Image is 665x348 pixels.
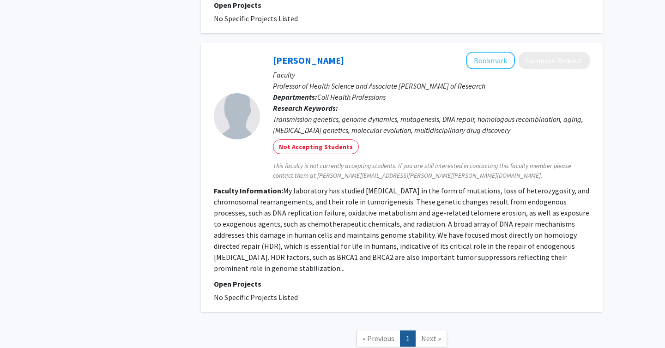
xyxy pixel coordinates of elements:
mat-chip: Not Accepting Students [273,139,359,154]
p: Professor of Health Science and Associate [PERSON_NAME] of Research [273,80,590,91]
div: Transmission genetics, genome dynamics, mutagenesis, DNA repair, homologous recombination, aging,... [273,114,590,136]
a: [PERSON_NAME] [273,54,344,66]
button: Add Adam Bailis to Bookmarks [466,52,515,69]
b: Faculty Information: [214,186,283,195]
p: Open Projects [214,278,590,289]
a: 1 [400,330,416,347]
b: Research Keywords: [273,103,338,113]
span: This faculty is not currently accepting students. If you are still interested in contacting this ... [273,161,590,180]
b: Departments: [273,92,317,102]
a: Next Page [415,330,447,347]
span: Next » [421,334,441,343]
p: Faculty [273,69,590,80]
iframe: Chat [7,306,39,341]
span: No Specific Projects Listed [214,293,298,302]
button: Compose Request to Adam Bailis [519,52,590,69]
span: No Specific Projects Listed [214,14,298,23]
a: Previous Page [357,330,400,347]
fg-read-more: My laboratory has studied [MEDICAL_DATA] in the form of mutations, loss of heterozygosity, and ch... [214,186,589,273]
span: Coll Health Professions [317,92,386,102]
span: « Previous [363,334,394,343]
